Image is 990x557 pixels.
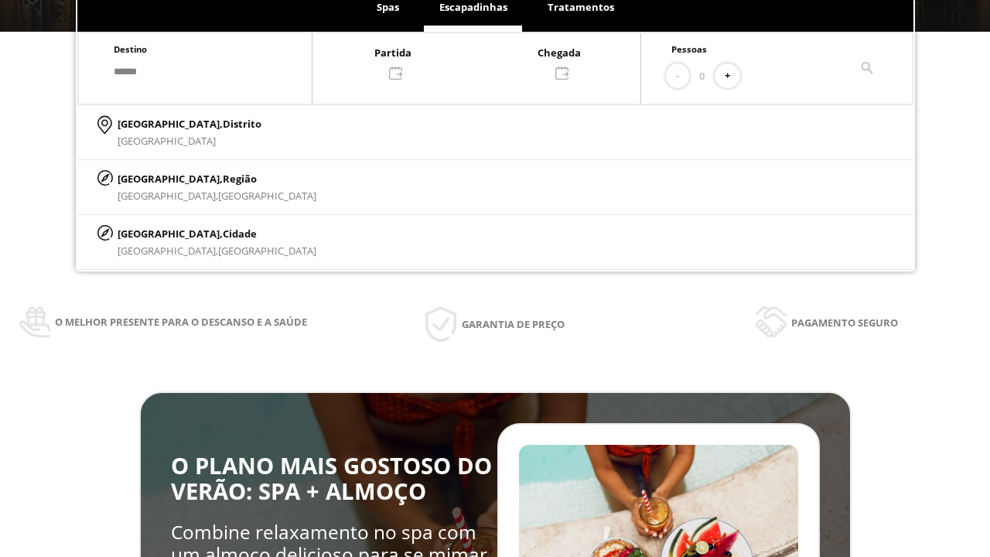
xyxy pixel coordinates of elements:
[118,189,218,203] span: [GEOGRAPHIC_DATA],
[715,63,740,89] button: +
[118,244,218,258] span: [GEOGRAPHIC_DATA],
[699,67,705,84] span: 0
[55,313,307,330] span: O melhor presente para o descanso e a saúde
[223,227,257,241] span: Cidade
[223,172,257,186] span: Região
[671,43,707,55] span: Pessoas
[118,170,316,187] p: [GEOGRAPHIC_DATA],
[223,117,261,131] span: Distrito
[666,63,689,89] button: -
[218,244,316,258] span: [GEOGRAPHIC_DATA]
[218,189,316,203] span: [GEOGRAPHIC_DATA]
[791,314,898,331] span: Pagamento seguro
[118,134,216,148] span: [GEOGRAPHIC_DATA]
[118,225,316,242] p: [GEOGRAPHIC_DATA],
[114,43,147,55] span: Destino
[118,115,261,132] p: [GEOGRAPHIC_DATA],
[462,316,565,333] span: Garantia de preço
[171,450,492,507] span: O PLANO MAIS GOSTOSO DO VERÃO: SPA + ALMOÇO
